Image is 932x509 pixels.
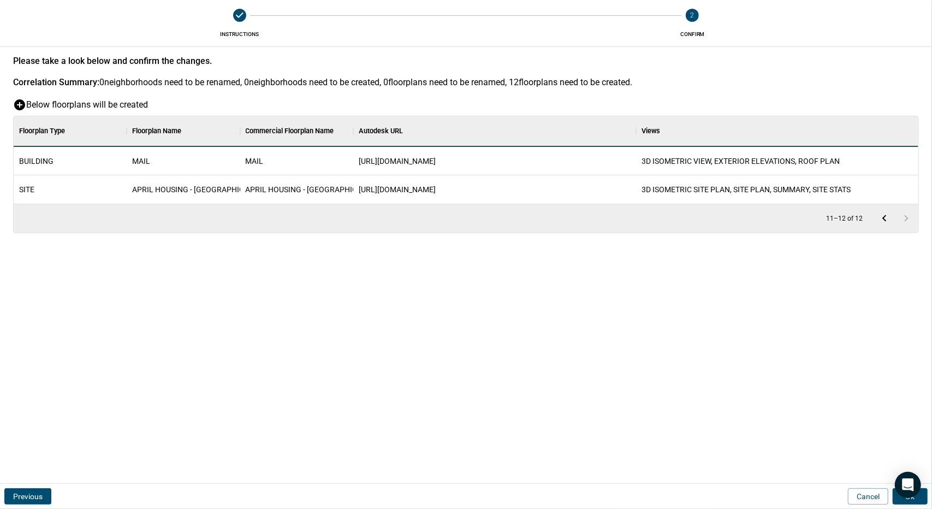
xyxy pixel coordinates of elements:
button: Cancel [848,488,888,505]
span: SITE [19,184,34,195]
div: Please take a look below and confirm the changes. [13,56,919,66]
button: Go to previous page [874,208,895,229]
span: APRIL HOUSING - [GEOGRAPHIC_DATA] - SITE [132,184,288,195]
span: 3D ISOMETRIC VIEW​, EXTERIOR ELEVATIONS, ROOF PLAN [642,156,840,167]
div: Views [642,116,660,146]
span: Confirm [471,31,915,38]
div: Autodesk URL [353,116,636,146]
span: MAIL [246,156,264,167]
span: BUILDING [19,156,54,167]
div: Commercial Floorplan Name [246,116,334,146]
div: Floorplan Name [132,116,181,146]
div: Floorplan Type [19,116,65,146]
span: 3D ISOMETRIC SITE PLAN​, SITE PLAN, SUMMARY, SITE STATS [642,184,851,195]
div: Autodesk URL [359,116,403,146]
span: Instructions [17,31,462,38]
span: [URL][DOMAIN_NAME] [359,156,436,167]
div: Floorplan Name [127,116,240,146]
div: Floorplan Type [14,116,127,146]
div: Open Intercom Messenger [895,472,921,498]
span: MAIL [132,156,150,167]
span: 0 neighborhoods need to be renamed, 0 neighborhoods need to be created, 0 floorplans need to be r... [99,77,632,87]
span: [URL][DOMAIN_NAME] [359,184,436,195]
div: Views [636,116,919,146]
p: Below floorplans will be created [26,98,148,111]
div: Correlation Summary: [13,77,99,87]
button: Previous [4,488,51,505]
div: Commercial Floorplan Name [240,116,353,146]
span: APRIL HOUSING - [GEOGRAPHIC_DATA] - SITE [246,184,402,195]
p: 11–12 of 12 [826,215,863,222]
text: 2 [691,11,694,19]
button: Ok [893,488,928,505]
